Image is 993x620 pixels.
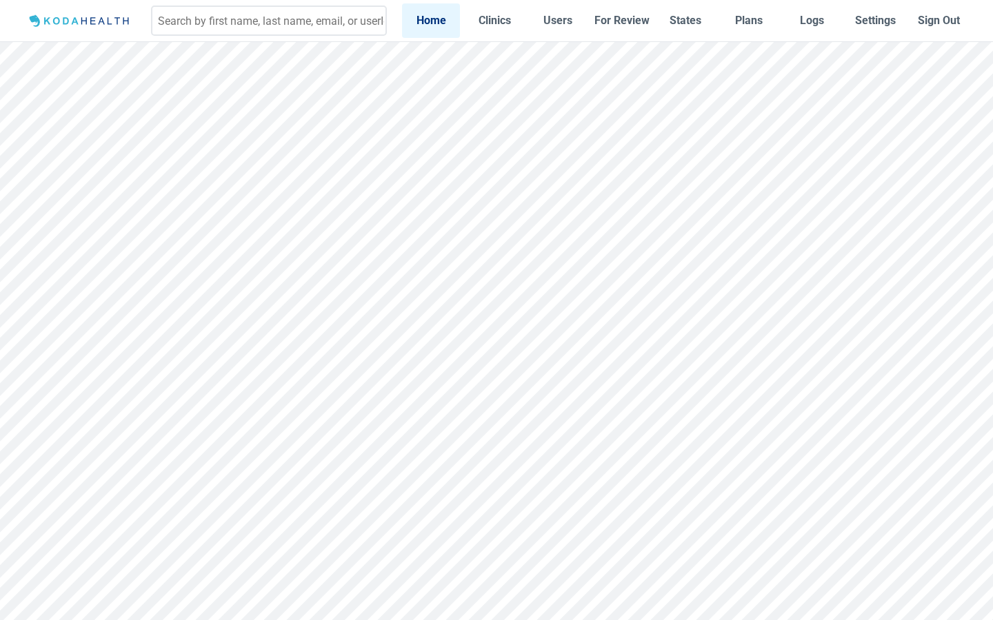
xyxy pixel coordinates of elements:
button: Sign Out [910,3,968,37]
a: For Review [592,3,650,37]
img: Logo [25,12,136,30]
a: Home [402,3,460,37]
a: States [656,3,714,37]
a: Logs [783,3,841,37]
a: Plans [720,3,778,37]
input: Search by first name, last name, email, or userId [151,6,387,36]
a: Clinics [465,3,523,37]
a: Settings [847,3,905,37]
a: Users [529,3,587,37]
